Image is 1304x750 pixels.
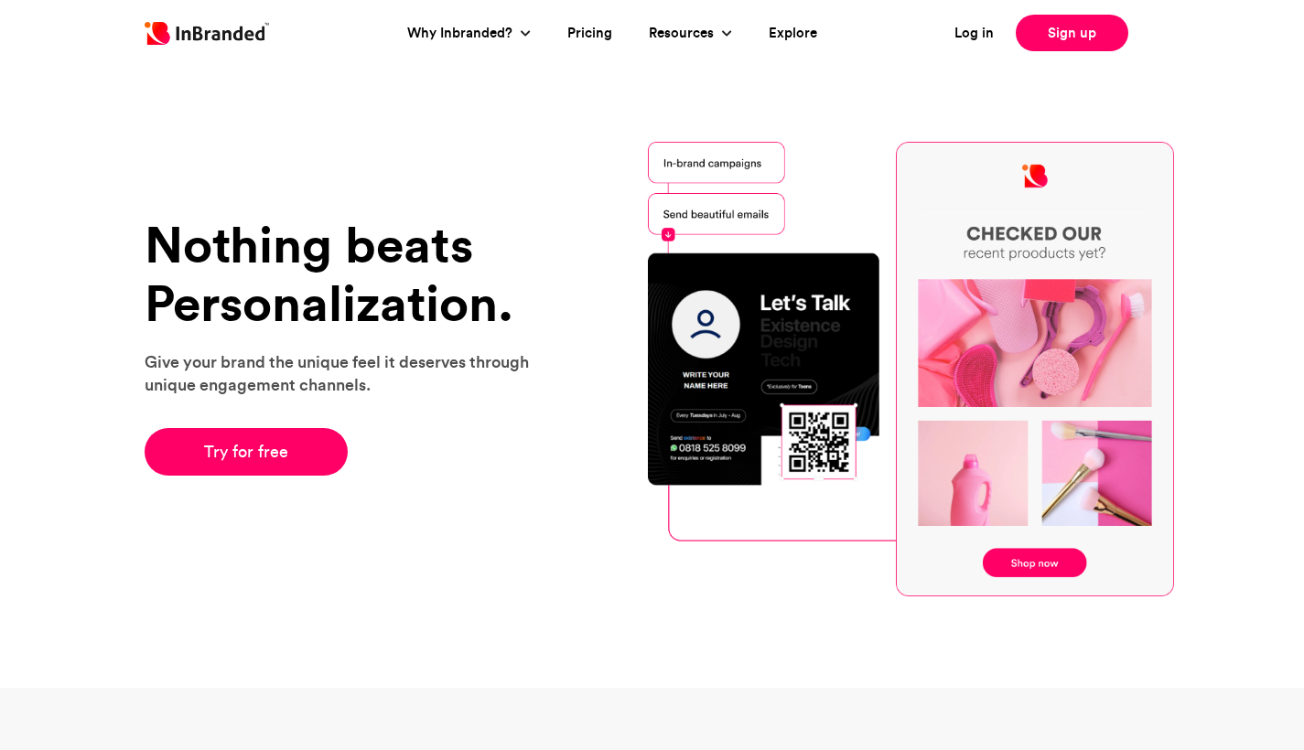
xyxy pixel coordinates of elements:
[145,216,552,332] h1: Nothing beats Personalization.
[145,428,349,476] a: Try for free
[649,23,718,44] a: Resources
[567,23,612,44] a: Pricing
[954,23,994,44] a: Log in
[407,23,517,44] a: Why Inbranded?
[1016,15,1128,51] a: Sign up
[145,350,552,396] p: Give your brand the unique feel it deserves through unique engagement channels.
[769,23,817,44] a: Explore
[145,22,269,45] img: Inbranded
